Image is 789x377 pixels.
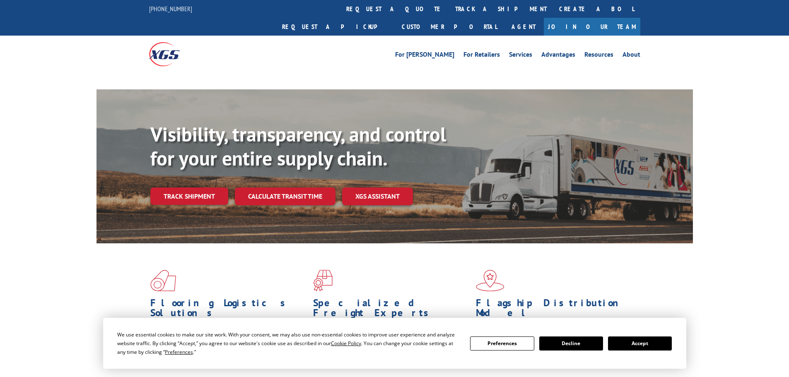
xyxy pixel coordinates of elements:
[150,270,176,291] img: xgs-icon-total-supply-chain-intelligence-red
[476,270,504,291] img: xgs-icon-flagship-distribution-model-red
[608,336,672,351] button: Accept
[396,18,503,36] a: Customer Portal
[395,51,454,60] a: For [PERSON_NAME]
[235,187,335,205] a: Calculate transit time
[584,51,613,60] a: Resources
[150,121,446,171] b: Visibility, transparency, and control for your entire supply chain.
[150,298,307,322] h1: Flooring Logistics Solutions
[544,18,640,36] a: Join Our Team
[117,330,460,356] div: We use essential cookies to make our site work. With your consent, we may also use non-essential ...
[276,18,396,36] a: Request a pickup
[539,336,603,351] button: Decline
[623,51,640,60] a: About
[313,270,333,291] img: xgs-icon-focused-on-flooring-red
[103,318,686,369] div: Cookie Consent Prompt
[331,340,361,347] span: Cookie Policy
[463,51,500,60] a: For Retailers
[541,51,575,60] a: Advantages
[342,187,413,205] a: XGS ASSISTANT
[476,298,632,322] h1: Flagship Distribution Model
[509,51,532,60] a: Services
[149,5,192,13] a: [PHONE_NUMBER]
[165,348,193,355] span: Preferences
[470,336,534,351] button: Preferences
[503,18,544,36] a: Agent
[150,187,228,205] a: Track shipment
[313,298,470,322] h1: Specialized Freight Experts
